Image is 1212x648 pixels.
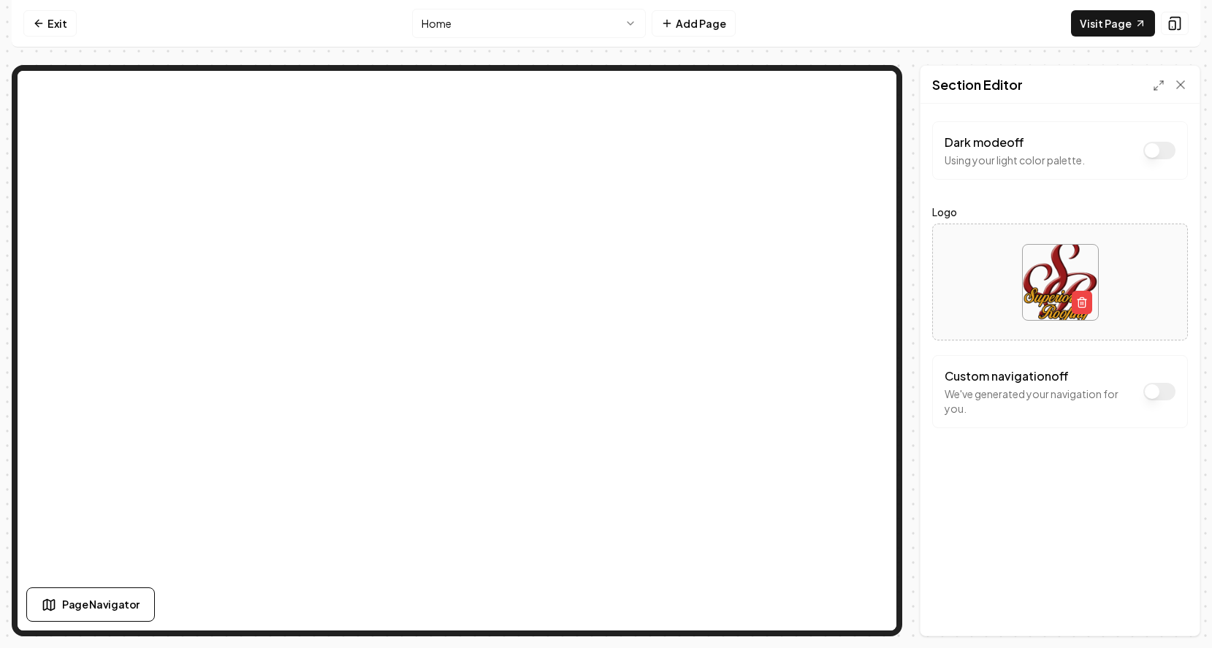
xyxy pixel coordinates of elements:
[652,10,736,37] button: Add Page
[932,203,1188,221] label: Logo
[945,386,1136,416] p: We've generated your navigation for you.
[1023,245,1098,320] img: image
[945,368,1069,384] label: Custom navigation off
[945,153,1085,167] p: Using your light color palette.
[23,10,77,37] a: Exit
[26,587,155,622] button: Page Navigator
[932,75,1023,95] h2: Section Editor
[62,597,140,612] span: Page Navigator
[1071,10,1155,37] a: Visit Page
[945,134,1024,150] label: Dark mode off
